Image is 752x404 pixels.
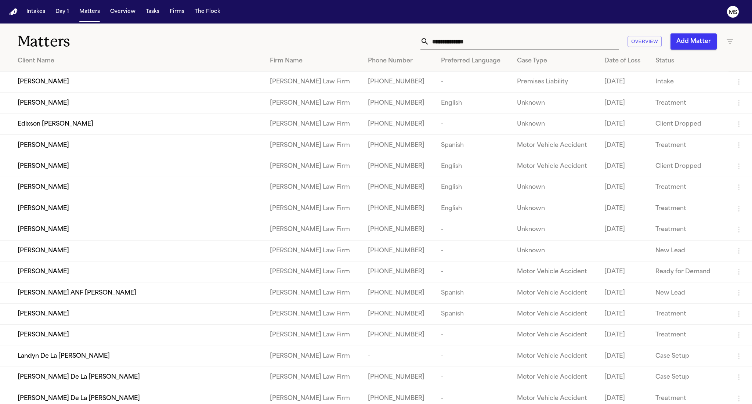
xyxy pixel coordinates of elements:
[435,261,511,282] td: -
[650,240,728,261] td: New Lead
[435,303,511,324] td: Spanish
[53,5,72,18] button: Day 1
[670,33,717,50] button: Add Matter
[435,113,511,134] td: -
[362,198,435,219] td: [PHONE_NUMBER]
[650,156,728,177] td: Client Dropped
[264,113,362,134] td: [PERSON_NAME] Law Firm
[362,93,435,113] td: [PHONE_NUMBER]
[362,72,435,93] td: [PHONE_NUMBER]
[264,72,362,93] td: [PERSON_NAME] Law Firm
[650,72,728,93] td: Intake
[18,352,110,361] span: Landyn De La [PERSON_NAME]
[511,72,599,93] td: Premises Liability
[441,57,505,65] div: Preferred Language
[650,282,728,303] td: New Lead
[655,57,723,65] div: Status
[435,177,511,198] td: English
[599,282,650,303] td: [DATE]
[368,57,429,65] div: Phone Number
[362,240,435,261] td: [PHONE_NUMBER]
[511,219,599,240] td: Unknown
[599,93,650,113] td: [DATE]
[650,325,728,346] td: Treatment
[264,219,362,240] td: [PERSON_NAME] Law Firm
[264,282,362,303] td: [PERSON_NAME] Law Firm
[264,346,362,367] td: [PERSON_NAME] Law Firm
[435,135,511,156] td: Spanish
[362,346,435,367] td: -
[18,141,69,150] span: [PERSON_NAME]
[18,183,69,192] span: [PERSON_NAME]
[628,36,662,47] button: Overview
[511,93,599,113] td: Unknown
[18,310,69,318] span: [PERSON_NAME]
[511,367,599,388] td: Motor Vehicle Accident
[264,135,362,156] td: [PERSON_NAME] Law Firm
[517,57,593,65] div: Case Type
[435,282,511,303] td: Spanish
[599,135,650,156] td: [DATE]
[511,261,599,282] td: Motor Vehicle Accident
[435,367,511,388] td: -
[511,240,599,261] td: Unknown
[511,135,599,156] td: Motor Vehicle Accident
[264,93,362,113] td: [PERSON_NAME] Law Firm
[435,198,511,219] td: English
[511,282,599,303] td: Motor Vehicle Accident
[18,225,69,234] span: [PERSON_NAME]
[107,5,138,18] button: Overview
[264,177,362,198] td: [PERSON_NAME] Law Firm
[599,72,650,93] td: [DATE]
[599,219,650,240] td: [DATE]
[435,325,511,346] td: -
[18,289,136,297] span: [PERSON_NAME] ANF [PERSON_NAME]
[192,5,223,18] button: The Flock
[362,177,435,198] td: [PHONE_NUMBER]
[18,204,69,213] span: [PERSON_NAME]
[362,135,435,156] td: [PHONE_NUMBER]
[18,99,69,108] span: [PERSON_NAME]
[511,198,599,219] td: Unknown
[511,346,599,367] td: Motor Vehicle Accident
[435,93,511,113] td: English
[435,72,511,93] td: -
[435,346,511,367] td: -
[650,367,728,388] td: Case Setup
[511,177,599,198] td: Unknown
[9,8,18,15] a: Home
[599,325,650,346] td: [DATE]
[650,135,728,156] td: Treatment
[599,156,650,177] td: [DATE]
[18,57,258,65] div: Client Name
[18,246,69,255] span: [PERSON_NAME]
[511,156,599,177] td: Motor Vehicle Accident
[511,325,599,346] td: Motor Vehicle Accident
[9,8,18,15] img: Finch Logo
[362,113,435,134] td: [PHONE_NUMBER]
[650,198,728,219] td: Treatment
[650,93,728,113] td: Treatment
[362,325,435,346] td: [PHONE_NUMBER]
[650,303,728,324] td: Treatment
[362,219,435,240] td: [PHONE_NUMBER]
[435,219,511,240] td: -
[18,394,140,403] span: [PERSON_NAME] De La [PERSON_NAME]
[599,198,650,219] td: [DATE]
[511,303,599,324] td: Motor Vehicle Accident
[511,113,599,134] td: Unknown
[18,162,69,171] span: [PERSON_NAME]
[18,373,140,382] span: [PERSON_NAME] De La [PERSON_NAME]
[18,77,69,86] span: [PERSON_NAME]
[650,219,728,240] td: Treatment
[435,240,511,261] td: -
[362,261,435,282] td: [PHONE_NUMBER]
[270,57,356,65] div: Firm Name
[650,177,728,198] td: Treatment
[599,113,650,134] td: [DATE]
[362,156,435,177] td: [PHONE_NUMBER]
[264,156,362,177] td: [PERSON_NAME] Law Firm
[264,240,362,261] td: [PERSON_NAME] Law Firm
[264,261,362,282] td: [PERSON_NAME] Law Firm
[362,303,435,324] td: [PHONE_NUMBER]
